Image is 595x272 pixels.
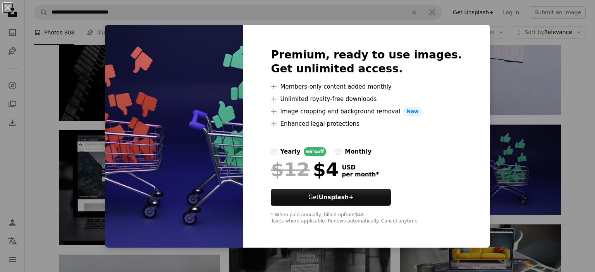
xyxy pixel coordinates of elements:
div: monthly [345,147,371,156]
li: Enhanced legal protections [271,119,462,128]
li: Members-only content added monthly [271,82,462,91]
input: yearly66%off [271,149,277,155]
strong: Unsplash+ [319,194,354,201]
div: yearly [280,147,300,156]
span: New [403,107,422,116]
h2: Premium, ready to use images. Get unlimited access. [271,48,462,76]
div: 66% off [304,147,327,156]
button: GetUnsplash+ [271,189,391,206]
span: USD [342,164,379,171]
img: premium_photo-1683116663524-5a8a50ec79a4 [105,25,243,248]
span: $12 [271,159,310,180]
span: per month * [342,171,379,178]
li: Image cropping and background removal [271,107,462,116]
li: Unlimited royalty-free downloads [271,94,462,104]
div: * When paid annually, billed upfront $48 Taxes where applicable. Renews automatically. Cancel any... [271,212,462,224]
input: monthly [335,149,342,155]
div: $4 [271,159,339,180]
